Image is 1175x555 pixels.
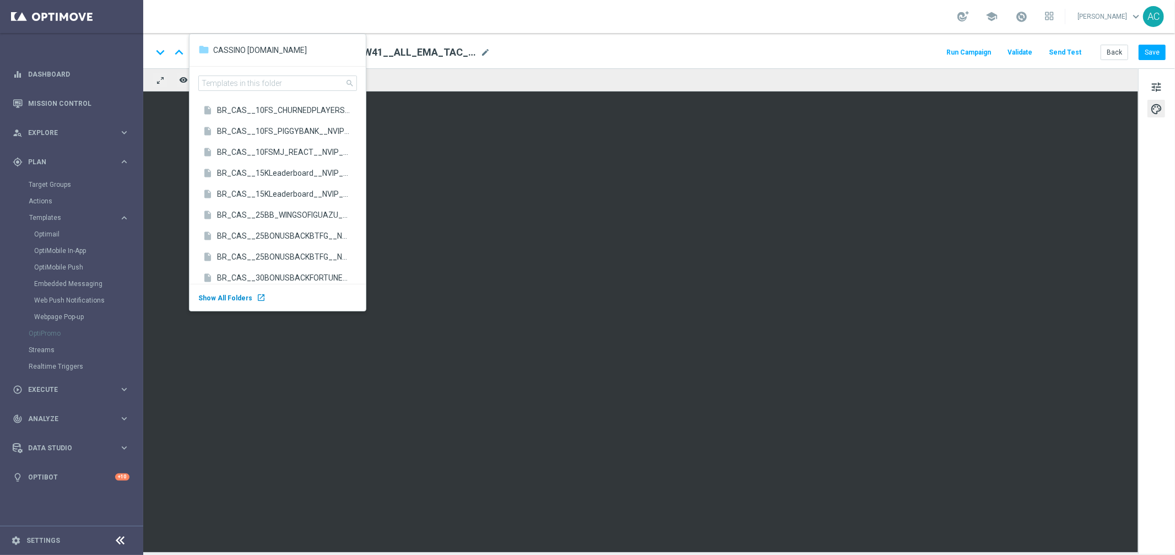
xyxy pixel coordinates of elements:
[28,462,115,492] a: Optibot
[1130,10,1142,23] span: keyboard_arrow_down
[1147,78,1165,95] button: tune
[217,272,351,283] span: BR_CAS__30BONUSBACKFORTUNERABBIT__NVIP_EMA_TAC_GM_W15
[152,44,169,61] i: keyboard_arrow_down
[28,159,119,165] span: Plan
[176,73,220,87] button: remove_red_eye Preview
[203,189,213,199] div: insert_drive_file
[217,105,351,115] span: BR_CAS__10FS_CHURNEDPLAYERS__NVIP_EMA_TAC_GM
[13,472,23,482] i: lightbulb
[34,230,115,239] a: Optimail
[12,385,130,394] button: play_circle_outline Execute keyboard_arrow_right
[171,44,187,61] i: keyboard_arrow_up
[213,45,307,55] span: CASSINO [DOMAIN_NAME]
[34,292,142,309] div: Web Push Notifications
[217,188,351,199] span: BR_CAS__15KLeaderboard__NVIP_EMA_TAC_GM_W15
[13,443,119,453] div: Data Studio
[945,45,993,60] button: Run Campaign
[12,158,130,166] button: gps_fixed Plan keyboard_arrow_right
[198,185,357,203] a: insert_drive_file BR_CAS__15KLeaderboard__NVIP_EMA_TAC_GM_W15
[13,462,129,492] div: Optibot
[12,70,130,79] button: equalizer Dashboard
[203,252,213,262] div: insert_drive_file
[29,325,142,342] div: OptiPromo
[11,536,21,546] i: settings
[198,268,357,287] a: insert_drive_file BR_CAS__30BONUSBACKFORTUNERABBIT__NVIP_EMA_TAC_GM_W15
[29,214,119,221] div: Templates
[1150,102,1162,116] span: palette
[26,537,60,544] a: Settings
[1101,45,1128,60] button: Back
[12,414,130,423] button: track_changes Analyze keyboard_arrow_right
[198,293,268,303] a: Show All Folders launch
[1139,45,1166,60] button: Save
[217,230,351,241] span: BR_CAS__25BONUSBACKBTFG__NVIP_EMA_TAC_GM_W14
[203,210,213,220] div: insert_drive_file
[12,99,130,108] button: Mission Control
[13,89,129,118] div: Mission Control
[13,157,23,167] i: gps_fixed
[119,157,129,167] i: keyboard_arrow_right
[217,168,351,178] span: BR_CAS__15KLeaderboard__NVIP_EMA_TAC_GM_W1_MAY
[1047,45,1083,60] button: Send Test
[13,60,129,89] div: Dashboard
[34,226,142,243] div: Optimail
[198,43,209,56] div: folder
[34,279,115,288] a: Embedded Messaging
[29,180,115,189] a: Target Groups
[28,386,119,393] span: Execute
[198,143,357,161] a: insert_drive_file BR_CAS__10FSMJ_REACT__NVIP_EMA_TAC_GM
[203,105,213,115] div: insert_drive_file
[217,209,351,220] span: BR_CAS__25BB_WINGSOFIGUAZU__NVIP_EMA_TAC_GM_W20
[29,209,142,325] div: Templates
[28,60,129,89] a: Dashboard
[119,384,129,395] i: keyboard_arrow_right
[12,128,130,137] button: person_search Explore keyboard_arrow_right
[986,10,998,23] span: school
[198,76,357,91] input: Templates in this folder
[34,309,142,325] div: Webpage Pop-up
[34,259,142,276] div: OptiMobile Push
[198,247,357,266] a: insert_drive_file BR_CAS__25BONUSBACKBTFG__NVIP_EMA_TAC_GM_W17_IT2
[119,213,129,223] i: keyboard_arrow_right
[480,47,490,57] span: mode_edit
[29,176,142,193] div: Target Groups
[12,444,130,452] button: Data Studio keyboard_arrow_right
[217,147,351,157] span: BR_CAS__10FSMJ_REACT__NVIP_EMA_TAC_GM
[217,251,351,262] span: BR_CAS__25BONUSBACKBTFG__NVIP_EMA_TAC_GM_W17_IT2
[217,126,351,136] span: BR_CAS__10FS_PIGGYBANK__NVIP_EMA_TAC_GM
[34,246,115,255] a: OptiMobile In-App
[1008,49,1032,56] span: Validate
[203,168,213,178] div: insert_drive_file
[13,69,23,79] i: equalizer
[13,414,119,424] div: Analyze
[115,473,129,481] div: +10
[119,443,129,453] i: keyboard_arrow_right
[29,214,108,221] span: Templates
[198,122,357,141] a: insert_drive_file BR_CAS__10FS_PIGGYBANK__NVIP_EMA_TAC_GM
[34,312,115,321] a: Webpage Pop-up
[12,473,130,482] button: lightbulb Optibot +10
[13,128,119,138] div: Explore
[1076,8,1143,25] a: [PERSON_NAME]keyboard_arrow_down
[1147,100,1165,117] button: palette
[29,197,115,206] a: Actions
[29,193,142,209] div: Actions
[29,358,142,375] div: Realtime Triggers
[179,76,188,84] i: remove_red_eye
[13,385,119,395] div: Execute
[203,231,213,241] div: insert_drive_file
[119,413,129,424] i: keyboard_arrow_right
[29,213,130,222] button: Templates keyboard_arrow_right
[13,414,23,424] i: track_changes
[198,164,357,182] a: insert_drive_file BR_CAS__15KLeaderboard__NVIP_EMA_TAC_GM_W1_MAY
[198,206,357,224] a: insert_drive_file BR_CAS__25BB_WINGSOFIGUAZU__NVIP_EMA_TAC_GM_W20
[198,101,357,120] a: insert_drive_file BR_CAS__10FS_CHURNEDPLAYERS__NVIP_EMA_TAC_GM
